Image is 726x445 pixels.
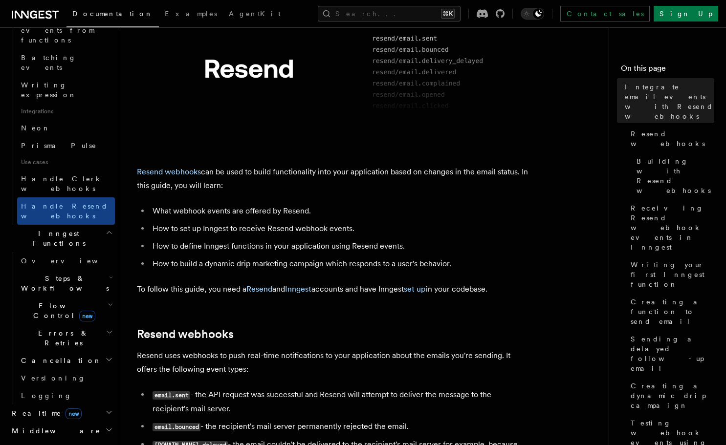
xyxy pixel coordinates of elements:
span: Handle Resend webhooks [21,202,108,220]
span: Batching events [21,54,76,71]
a: Writing expression [17,76,115,104]
li: How to set up Inngest to receive Resend webhook events. [150,222,528,235]
a: Inngest [285,284,311,294]
span: Building with Resend webhooks [637,156,714,195]
li: - the API request was successful and Resend will attempt to deliver the message to the recipient'... [150,388,528,416]
li: How to define Inngest functions in your application using Resend events. [150,239,528,253]
span: Writing your first Inngest function [631,260,714,289]
span: Overview [21,257,122,265]
a: Writing your first Inngest function [627,256,714,293]
span: Realtime [8,408,82,418]
span: Prisma Pulse [21,142,97,149]
a: Resend webhooks [137,167,201,176]
a: Versioning [17,369,115,387]
a: Logging [17,387,115,404]
code: email.sent [153,391,190,400]
button: Toggle dark mode [521,8,544,20]
a: Receiving Resend webhook events in Inngest [627,199,714,256]
a: Sending a delayed follow-up email [627,330,714,377]
span: Documentation [72,10,153,18]
span: Integrate email events with Resend webhooks [625,82,714,121]
a: Examples [159,3,223,26]
code: email.bounced [153,423,200,431]
span: Receiving Resend webhook events in Inngest [631,203,714,252]
span: Errors & Retries [17,328,106,348]
h4: On this page [621,63,714,78]
span: Neon [21,124,50,132]
span: new [66,408,82,419]
span: Resend webhooks [631,129,714,148]
span: Creating a function to send email [631,297,714,326]
button: Steps & Workflows [17,270,115,297]
span: Sending a delayed follow-up email [631,334,714,373]
a: Prisma Pulse [17,137,115,154]
span: new [79,311,95,321]
a: set up [404,284,426,294]
a: Batching events [17,49,115,76]
button: Flow Controlnew [17,297,115,324]
a: Handle Resend webhooks [17,197,115,225]
span: Handle Clerk webhooks [21,175,103,192]
span: Use cases [17,154,115,170]
a: Sign Up [654,6,718,21]
a: Contact sales [560,6,650,21]
li: What webhook events are offered by Resend. [150,204,528,218]
img: Resend Logo [137,15,528,124]
a: Neon [17,119,115,137]
span: Middleware [8,426,101,436]
span: Flow Control [17,301,108,320]
a: Handle Clerk webhooks [17,170,115,197]
button: Search...⌘K [318,6,461,21]
li: How to build a dynamic drip marketing campaign which responds to a user's behavior. [150,257,528,271]
a: Resend webhooks [137,327,234,341]
a: Overview [17,252,115,270]
span: Writing expression [21,81,77,99]
span: Logging [21,392,72,400]
span: Examples [165,10,217,18]
span: Steps & Workflows [17,274,109,293]
a: Sending events from functions [17,12,115,49]
a: Resend [246,284,272,294]
button: Cancellation [17,352,115,369]
p: To follow this guide, you need a and accounts and have Inngest in your codebase. [137,282,528,296]
p: Resend uses webhooks to push real-time notifications to your application about the emails you're ... [137,349,528,376]
span: Inngest Functions [8,229,106,248]
a: Creating a function to send email [627,293,714,330]
a: Creating a dynamic drip campaign [627,377,714,414]
span: Versioning [21,374,86,382]
a: Building with Resend webhooks [633,152,714,199]
button: Realtimenew [8,404,115,422]
button: Middleware [8,422,115,440]
button: Inngest Functions [8,225,115,252]
kbd: ⌘K [441,9,455,19]
li: - the recipient's mail server permanently rejected the email. [150,420,528,434]
a: Integrate email events with Resend webhooks [621,78,714,125]
a: AgentKit [223,3,286,26]
div: Inngest Functions [8,252,115,404]
p: can be used to build functionality into your application based on changes in the email status. In... [137,165,528,192]
span: Sending events from functions [21,17,94,44]
a: Documentation [66,3,159,27]
a: Resend webhooks [627,125,714,152]
span: Creating a dynamic drip campaign [631,381,714,410]
span: Integrations [17,104,115,119]
button: Errors & Retries [17,324,115,352]
span: AgentKit [229,10,281,18]
span: Cancellation [17,356,102,365]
